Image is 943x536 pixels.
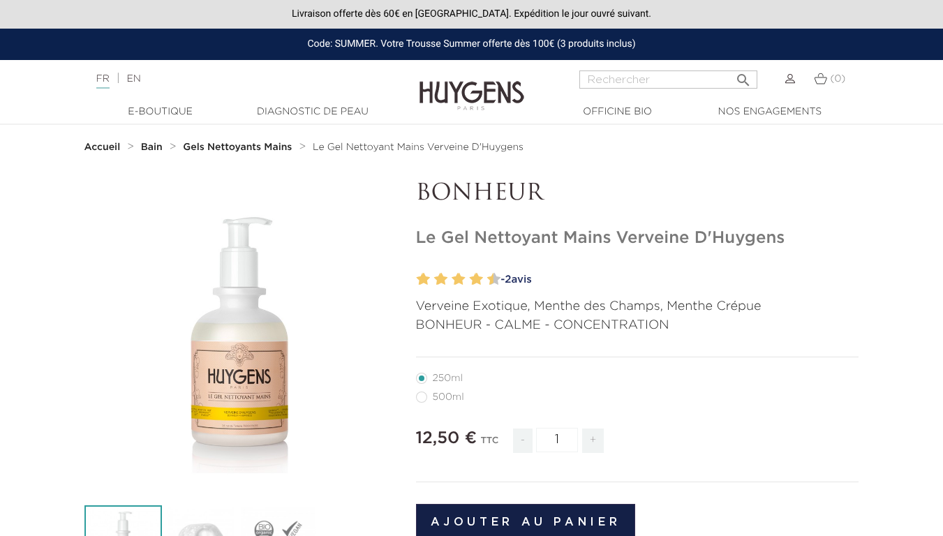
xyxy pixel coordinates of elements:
[449,269,454,290] label: 5
[700,105,840,119] a: Nos engagements
[414,269,419,290] label: 1
[96,74,110,89] a: FR
[548,105,688,119] a: Officine Bio
[505,274,511,285] span: 2
[416,181,859,207] p: BONHEUR
[419,59,524,112] img: Huygens
[416,392,481,403] label: 500ml
[416,228,859,248] h1: Le Gel Nettoyant Mains Verveine D'Huygens
[313,142,524,153] a: Le Gel Nettoyant Mains Verveine D'Huygens
[490,269,500,290] label: 10
[480,426,498,463] div: TTC
[830,74,845,84] span: (0)
[466,269,471,290] label: 7
[89,70,383,87] div: |
[579,70,757,89] input: Rechercher
[84,142,124,153] a: Accueil
[735,68,752,84] i: 
[243,105,383,119] a: Diagnostic de peau
[484,269,489,290] label: 9
[416,430,477,447] span: 12,50 €
[416,316,859,335] p: BONHEUR - CALME - CONCENTRATION
[582,429,604,453] span: +
[536,428,578,452] input: Quantité
[416,373,480,384] label: 250ml
[183,142,295,153] a: Gels Nettoyants Mains
[455,269,466,290] label: 6
[141,142,163,152] strong: Bain
[416,297,859,316] p: Verveine Exotique, Menthe des Champs, Menthe Crépue
[431,269,436,290] label: 3
[473,269,483,290] label: 8
[313,142,524,152] span: Le Gel Nettoyant Mains Verveine D'Huygens
[91,105,230,119] a: E-Boutique
[419,269,430,290] label: 2
[731,66,756,85] button: 
[437,269,447,290] label: 4
[513,429,533,453] span: -
[183,142,292,152] strong: Gels Nettoyants Mains
[141,142,166,153] a: Bain
[496,269,859,290] a: -2avis
[84,142,121,152] strong: Accueil
[126,74,140,84] a: EN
